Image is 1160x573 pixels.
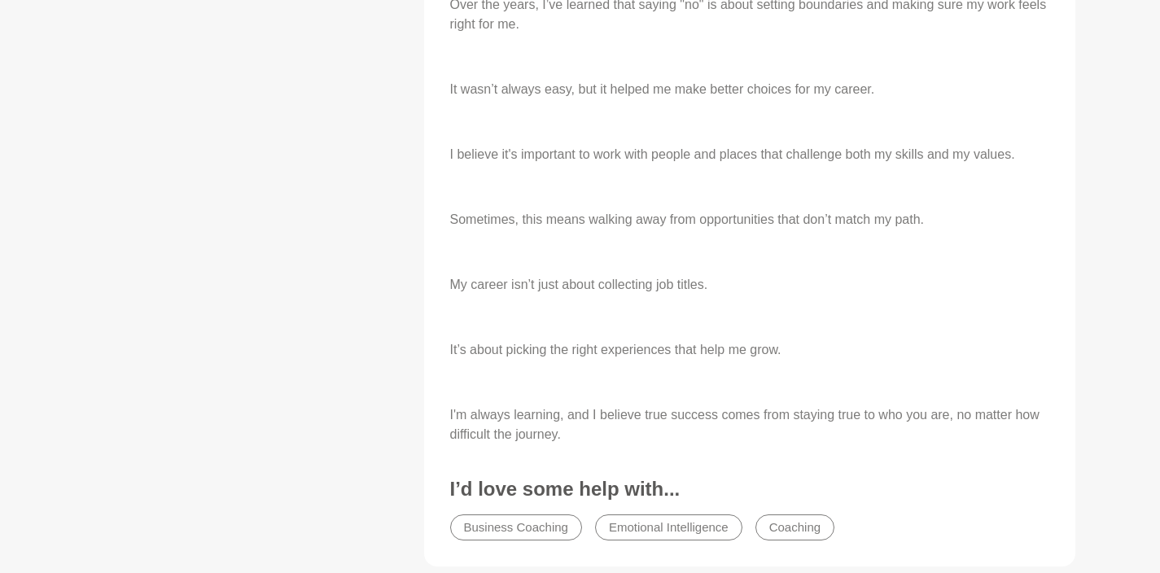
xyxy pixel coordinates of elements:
[450,210,1049,230] p: Sometimes, this means walking away from opportunities that don’t match my path.
[450,145,1049,164] p: I believe it's important to work with people and places that challenge both my skills and my values.
[450,405,1049,444] p: I'm always learning, and I believe true success comes from staying true to who you are, no matter...
[450,80,1049,99] p: It wasn’t always easy, but it helped me make better choices for my career.
[450,477,1049,501] h3: I’d love some help with...
[450,340,1049,360] p: It’s about picking the right experiences that help me grow.
[450,275,1049,295] p: My career isn’t just about collecting job titles.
